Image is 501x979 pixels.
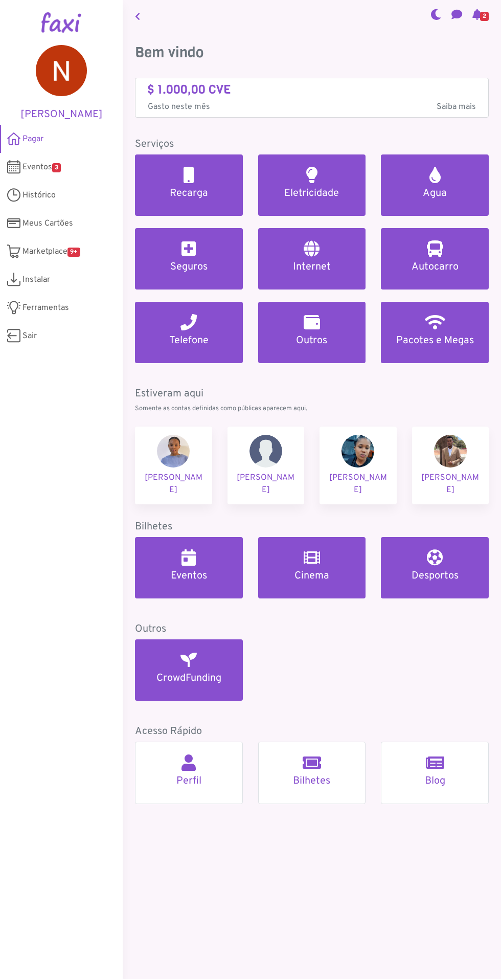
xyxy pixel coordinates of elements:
span: 3 [52,163,61,172]
h5: Autocarro [393,261,476,273]
h4: $ 1.000,00 CVE [148,82,476,97]
a: Recarga [135,154,243,216]
h5: Telefone [147,335,231,347]
span: Marketplace [22,246,80,258]
a: Jandira Jorgeane [PERSON_NAME] [320,427,397,504]
h5: Pacotes e Megas [393,335,476,347]
img: Jaqueline Tavares [157,435,190,468]
a: Autocarro [381,228,489,290]
a: Telefone [135,302,243,363]
a: Pacotes e Megas [381,302,489,363]
h5: Perfil [148,775,230,787]
a: CrowdFunding [135,639,243,701]
h5: Eletricidade [270,187,354,199]
p: [PERSON_NAME] [420,472,481,496]
h5: Outros [135,623,489,635]
p: Somente as contas definidas como públicas aparecem aqui. [135,404,489,414]
img: Carlos Frederico [434,435,467,468]
a: Eletricidade [258,154,366,216]
a: Internet [258,228,366,290]
h5: Agua [393,187,476,199]
h5: Seguros [147,261,231,273]
a: wilson Tavares [PERSON_NAME] [227,427,305,504]
span: Meus Cartões [22,217,73,230]
a: Outros [258,302,366,363]
span: Sair [22,330,37,342]
a: Eventos [135,537,243,598]
h5: Eventos [147,570,231,582]
p: [PERSON_NAME] [236,472,297,496]
h5: [PERSON_NAME] [15,108,107,121]
a: Blog [381,742,489,804]
a: Seguros [135,228,243,290]
a: Desportos [381,537,489,598]
h5: Recarga [147,187,231,199]
p: [PERSON_NAME] [328,472,389,496]
span: Histórico [22,189,56,202]
span: Instalar [22,274,50,286]
h5: Blog [394,775,476,787]
p: [PERSON_NAME] [143,472,204,496]
a: Carlos Frederico [PERSON_NAME] [412,427,489,504]
span: Ferramentas [22,302,69,314]
span: 2 [480,12,489,21]
h5: Desportos [393,570,476,582]
h5: Serviços [135,138,489,150]
a: Cinema [258,537,366,598]
h5: Cinema [270,570,354,582]
a: [PERSON_NAME] [15,45,107,121]
a: Agua [381,154,489,216]
h5: Internet [270,261,354,273]
span: Saiba mais [437,101,476,113]
a: $ 1.000,00 CVE Gasto neste mêsSaiba mais [148,82,476,114]
h5: Estiveram aqui [135,388,489,400]
h5: Bilhetes [271,775,353,787]
span: 9+ [67,248,80,257]
img: Jandira Jorgeane [341,435,374,468]
h3: Bem vindo [135,44,489,61]
a: Jaqueline Tavares [PERSON_NAME] [135,427,212,504]
h5: Outros [270,335,354,347]
span: Eventos [22,161,61,173]
a: Bilhetes [258,742,366,804]
h5: Acesso Rápido [135,725,489,738]
h5: Bilhetes [135,521,489,533]
h5: CrowdFunding [147,672,231,684]
p: Gasto neste mês [148,101,476,113]
span: Pagar [22,133,43,145]
a: Perfil [135,742,243,804]
img: wilson Tavares [249,435,282,468]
